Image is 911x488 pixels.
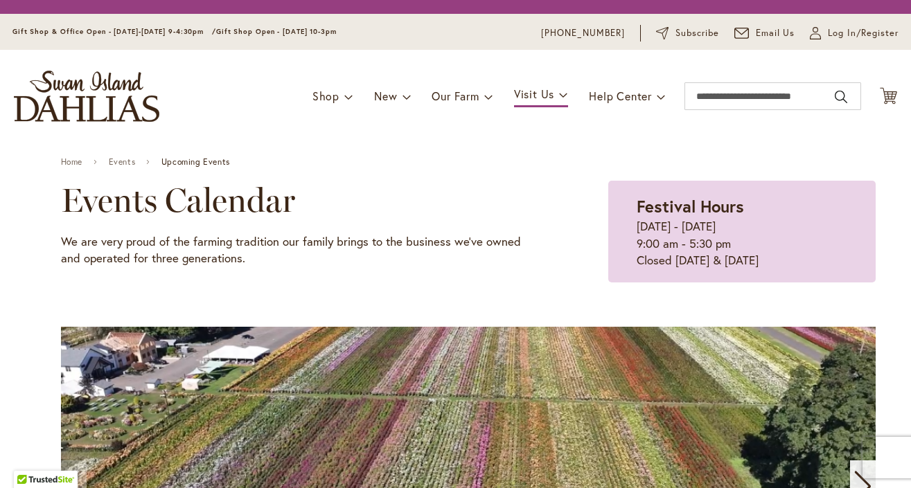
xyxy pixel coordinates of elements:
a: store logo [14,71,159,122]
span: Help Center [589,89,652,103]
span: Email Us [756,26,795,40]
h2: Events Calendar [61,181,540,219]
a: [PHONE_NUMBER] [541,26,625,40]
span: Our Farm [432,89,479,103]
p: [DATE] - [DATE] 9:00 am - 5:30 pm Closed [DATE] & [DATE] [637,218,847,269]
a: Home [61,157,82,167]
a: Email Us [734,26,795,40]
button: Search [835,86,847,108]
span: Shop [312,89,339,103]
strong: Festival Hours [637,195,744,217]
span: Subscribe [675,26,719,40]
span: New [374,89,397,103]
span: Gift Shop Open - [DATE] 10-3pm [216,27,337,36]
a: Events [109,157,136,167]
a: Log In/Register [810,26,899,40]
span: Gift Shop & Office Open - [DATE]-[DATE] 9-4:30pm / [12,27,216,36]
span: Upcoming Events [161,157,230,167]
span: Visit Us [514,87,554,101]
span: Log In/Register [828,26,899,40]
p: We are very proud of the farming tradition our family brings to the business we've owned and oper... [61,233,540,267]
a: Subscribe [656,26,719,40]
